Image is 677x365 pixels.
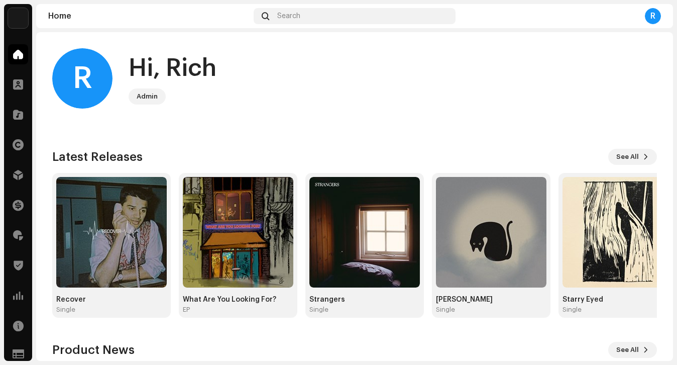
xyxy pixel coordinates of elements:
[56,306,75,314] div: Single
[48,12,250,20] div: Home
[52,342,135,358] h3: Product News
[277,12,300,20] span: Search
[309,306,328,314] div: Single
[309,177,420,288] img: fe234dcd-03c3-4dce-aa8f-fb7b22ca7c76
[309,296,420,304] div: Strangers
[56,296,167,304] div: Recover
[608,342,657,358] button: See All
[137,90,158,103] div: Admin
[562,296,673,304] div: Starry Eyed
[8,8,28,28] img: 34f81ff7-2202-4073-8c5d-62963ce809f3
[129,52,216,84] div: Hi, Rich
[183,177,293,288] img: b9d59dfa-07a0-4586-9f90-0db785534b46
[562,306,582,314] div: Single
[52,149,143,165] h3: Latest Releases
[436,177,546,288] img: 498d7386-672c-491c-b2fa-734454c69eb4
[56,177,167,288] img: d50a7560-53f9-4701-bab8-639027a018bb
[608,149,657,165] button: See All
[645,8,661,24] div: R
[436,296,546,304] div: [PERSON_NAME]
[562,177,673,288] img: db65ae01-1b43-46e3-990b-23a08491fa69
[436,306,455,314] div: Single
[616,340,639,360] span: See All
[183,296,293,304] div: What Are You Looking For?
[183,306,190,314] div: EP
[52,48,112,109] div: R
[616,147,639,167] span: See All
